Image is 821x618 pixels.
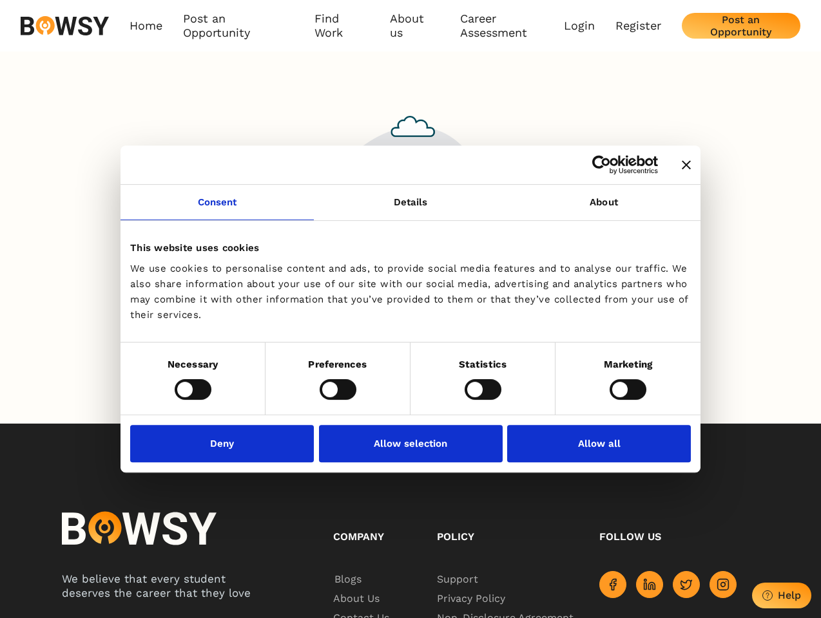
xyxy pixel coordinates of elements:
[319,425,503,462] button: Allow selection
[437,570,479,589] span: Support
[460,12,564,41] a: Career Assessment
[130,12,162,41] a: Home
[437,570,574,589] a: Support
[62,510,217,546] img: logo
[437,530,474,543] span: Policy
[437,589,508,608] span: Privacy Policy
[752,583,811,608] button: Help
[545,155,658,174] a: Usercentrics Cookiebot - opens in a new window
[682,160,691,169] button: Close banner
[287,116,534,319] img: 404NotFound
[599,530,661,543] span: Follow us
[333,570,411,589] a: Blogs
[21,16,109,35] img: svg%3e
[333,589,382,608] span: About Us
[333,570,362,589] span: Blogs
[314,185,507,220] a: Details
[564,19,595,33] a: Login
[333,530,384,543] span: Company
[308,359,367,370] strong: Preferences
[121,185,314,220] a: Consent
[682,13,800,39] button: Post an Opportunity
[62,572,251,599] span: We believe that every student deserves the career that they love
[437,589,574,608] a: Privacy Policy
[615,19,661,33] a: Register
[130,261,691,323] div: We use cookies to personalise content and ads, to provide social media features and to analyse ou...
[604,359,653,370] strong: Marketing
[507,185,700,220] a: About
[778,589,801,601] div: Help
[692,14,790,38] div: Post an Opportunity
[130,240,691,256] div: This website uses cookies
[333,589,411,608] a: About Us
[130,425,314,462] button: Deny
[459,359,507,370] strong: Statistics
[168,359,218,370] strong: Necessary
[507,425,691,462] button: Allow all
